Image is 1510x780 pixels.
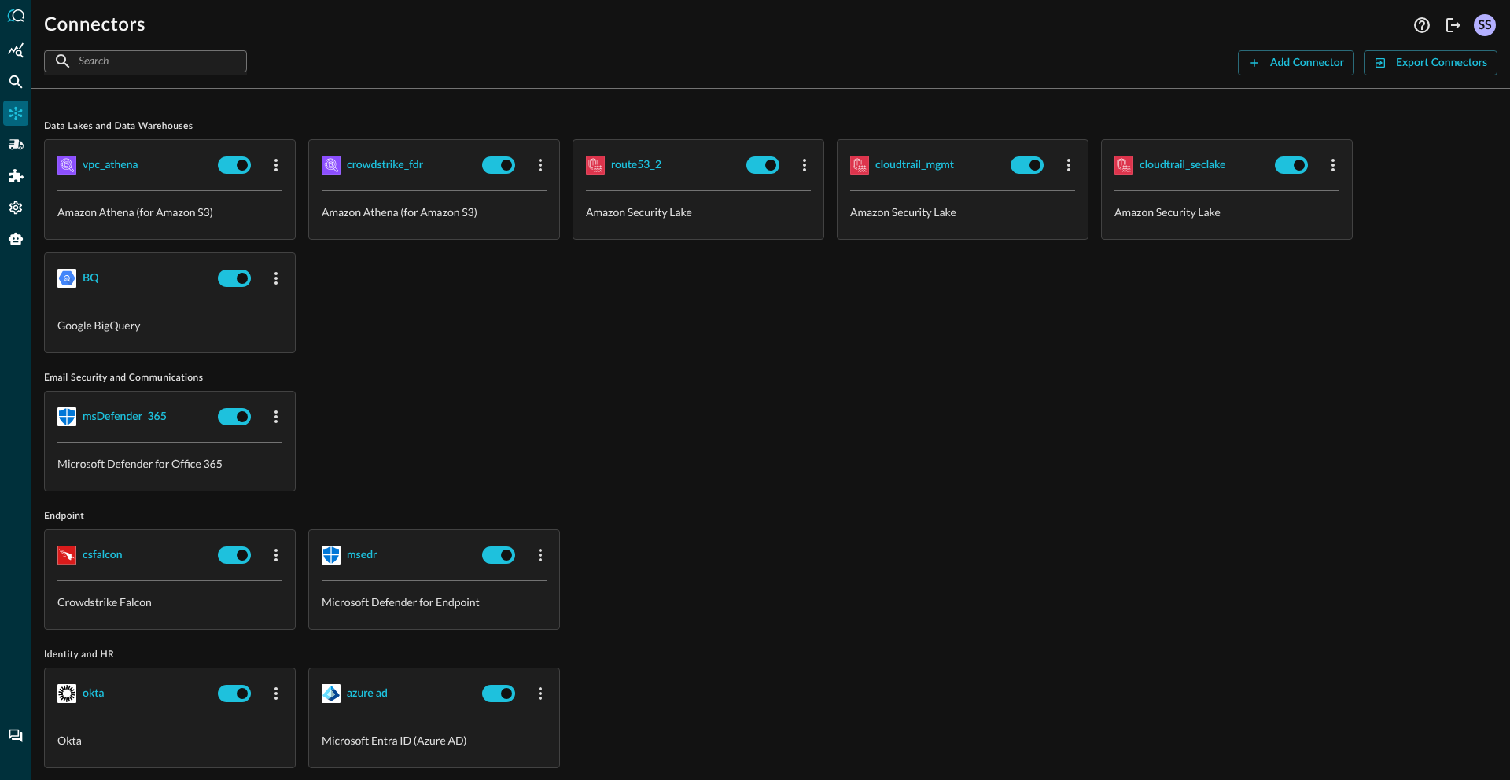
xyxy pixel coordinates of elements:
[44,510,1497,523] span: Endpoint
[44,120,1497,133] span: Data Lakes and Data Warehouses
[57,204,282,220] p: Amazon Athena (for Amazon S3)
[4,164,29,189] div: Addons
[322,594,547,610] p: Microsoft Defender for Endpoint
[3,38,28,63] div: Summary Insights
[1140,156,1225,175] div: cloudtrail_seclake
[44,649,1497,661] span: Identity and HR
[44,13,145,38] h1: Connectors
[850,156,869,175] img: AWSSecurityLake.svg
[57,543,212,568] button: csfalcon
[322,543,476,568] button: msedr
[3,101,28,126] div: Connectors
[347,156,423,175] div: crowdstrike_fdr
[57,455,282,472] p: Microsoft Defender for Office 365
[3,69,28,94] div: Federated Search
[586,153,740,178] button: route53_2
[83,407,167,427] div: msDefender_365
[3,723,28,749] div: Chat
[611,156,661,175] div: route53_2
[44,372,1497,384] span: Email Security and Communications
[57,317,282,333] p: Google BigQuery
[3,226,28,252] div: Query Agent
[347,546,377,565] div: msedr
[57,407,76,426] img: MicrosoftDefenderForOffice365.svg
[322,684,341,703] img: MicrosoftEntra.svg
[1114,153,1269,178] button: cloudtrail_seclake
[1238,50,1354,75] button: Add Connector
[57,546,76,565] img: CrowdStrikeFalcon.svg
[57,153,212,178] button: vpc_athena
[322,732,547,749] p: Microsoft Entra ID (Azure AD)
[1474,14,1496,36] div: SS
[57,684,76,703] img: Okta.svg
[83,546,123,565] div: csfalcon
[3,195,28,220] div: Settings
[83,684,104,704] div: okta
[586,204,811,220] p: Amazon Security Lake
[1364,50,1497,75] button: Export Connectors
[850,204,1075,220] p: Amazon Security Lake
[79,46,211,75] input: Search
[322,546,341,565] img: MicrosoftDefenderForEndpoint.svg
[57,732,282,749] p: Okta
[57,681,212,706] button: okta
[1114,204,1339,220] p: Amazon Security Lake
[57,156,76,175] img: AWSAthena.svg
[322,153,476,178] button: crowdstrike_fdr
[875,156,954,175] div: cloudtrail_mgmt
[347,684,388,704] div: azure ad
[57,404,212,429] button: msDefender_365
[1441,13,1466,38] button: Logout
[83,269,98,289] div: BQ
[57,269,76,288] img: GoogleBigQuery.svg
[57,266,212,291] button: BQ
[1114,156,1133,175] img: AWSSecurityLake.svg
[850,153,1004,178] button: cloudtrail_mgmt
[3,132,28,157] div: Pipelines
[57,594,282,610] p: Crowdstrike Falcon
[322,156,341,175] img: AWSAthena.svg
[322,204,547,220] p: Amazon Athena (for Amazon S3)
[586,156,605,175] img: AWSSecurityLake.svg
[1409,13,1434,38] button: Help
[83,156,138,175] div: vpc_athena
[322,681,476,706] button: azure ad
